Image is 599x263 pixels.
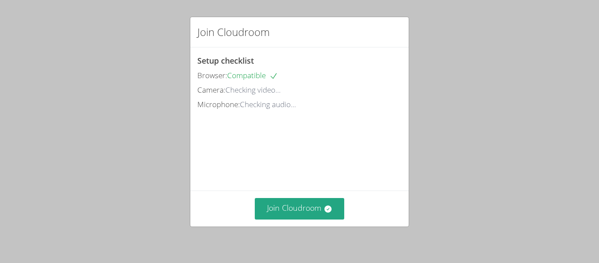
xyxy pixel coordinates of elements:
[197,70,227,80] span: Browser:
[197,24,270,40] h2: Join Cloudroom
[227,70,278,80] span: Compatible
[197,55,254,66] span: Setup checklist
[240,99,296,109] span: Checking audio...
[197,99,240,109] span: Microphone:
[255,198,345,220] button: Join Cloudroom
[197,85,225,95] span: Camera:
[225,85,281,95] span: Checking video...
